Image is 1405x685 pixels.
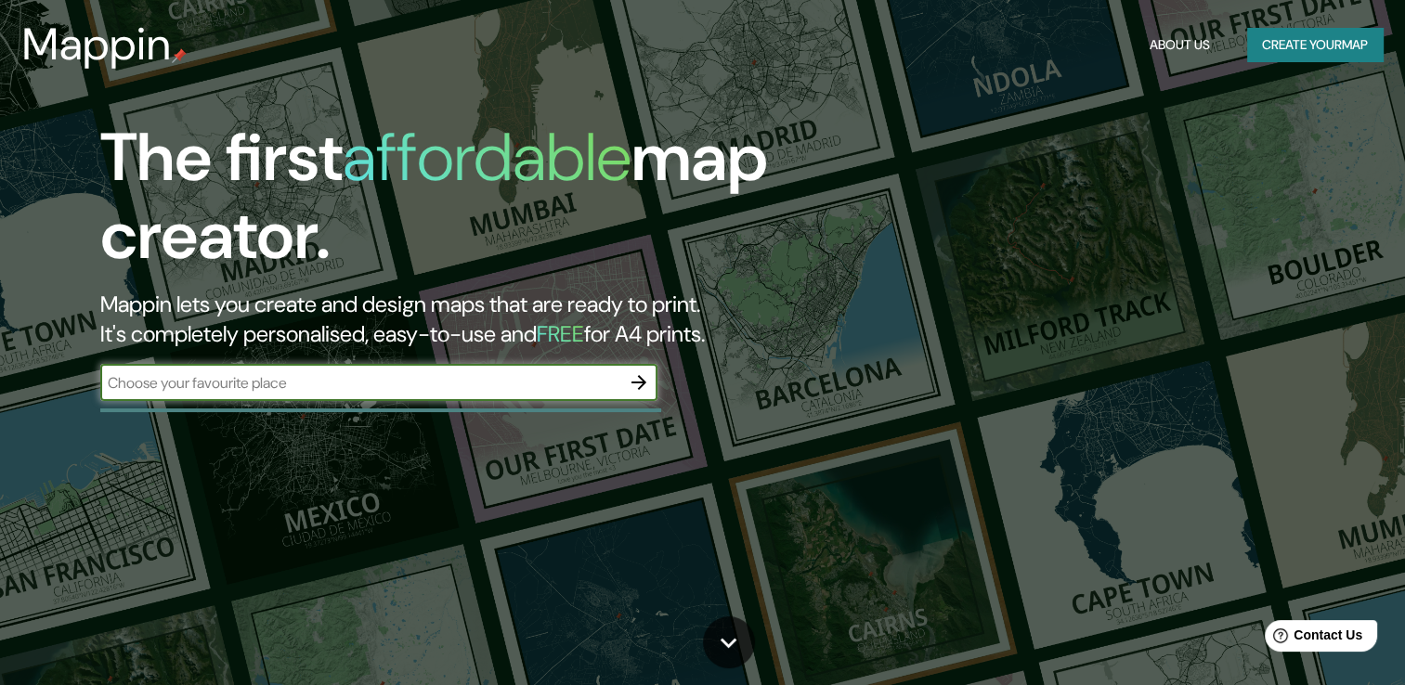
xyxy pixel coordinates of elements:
[100,119,803,290] h1: The first map creator.
[22,19,172,71] h3: Mappin
[1240,613,1385,665] iframe: Help widget launcher
[1142,28,1217,62] button: About Us
[100,372,620,394] input: Choose your favourite place
[100,290,803,349] h2: Mappin lets you create and design maps that are ready to print. It's completely personalised, eas...
[172,48,187,63] img: mappin-pin
[343,114,631,200] h1: affordable
[1247,28,1383,62] button: Create yourmap
[537,319,584,348] h5: FREE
